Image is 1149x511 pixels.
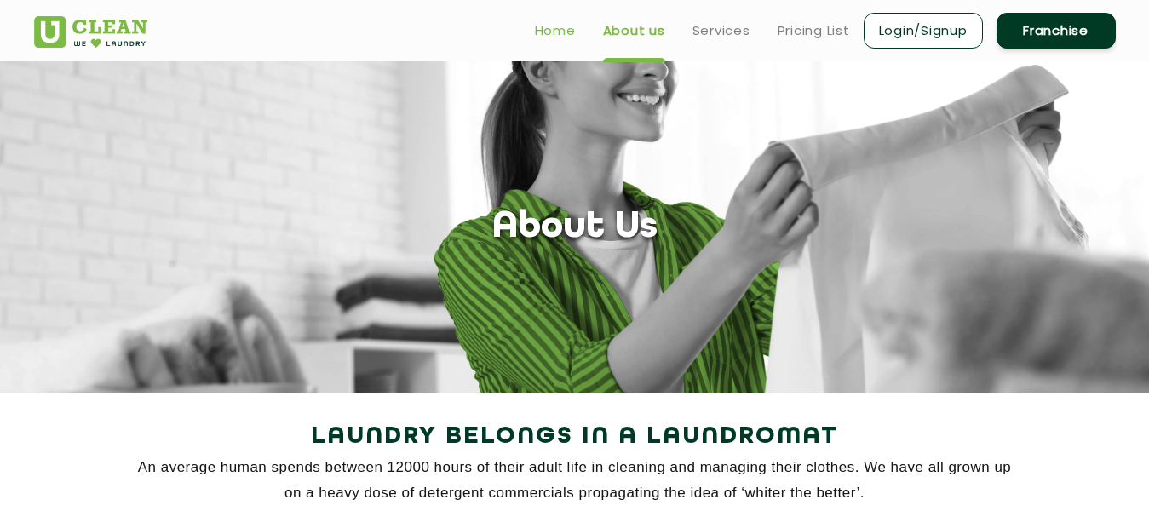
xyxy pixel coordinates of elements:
a: About us [603,20,665,41]
a: Pricing List [778,20,850,41]
p: An average human spends between 12000 hours of their adult life in cleaning and managing their cl... [34,455,1116,506]
a: Services [692,20,750,41]
img: UClean Laundry and Dry Cleaning [34,16,147,48]
a: Franchise [997,13,1116,49]
a: Home [535,20,576,41]
a: Login/Signup [864,13,983,49]
h2: Laundry Belongs in a Laundromat [34,416,1116,457]
h1: About Us [492,206,658,250]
